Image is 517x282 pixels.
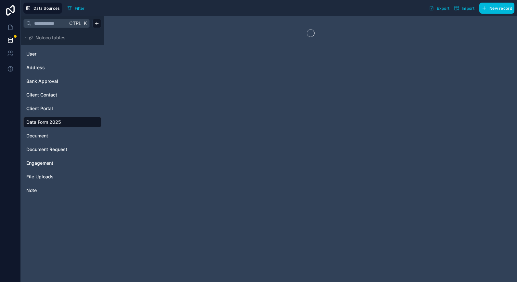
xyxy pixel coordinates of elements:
[69,19,82,27] span: Ctrl
[26,146,67,153] span: Document Request
[26,146,97,153] a: Document Request
[23,185,101,196] div: Note
[23,158,101,168] div: Engagement
[26,92,57,98] span: Client Contact
[437,6,449,11] span: Export
[23,172,101,182] div: File Uploads
[26,173,54,180] span: File Uploads
[452,3,477,14] button: Import
[479,3,514,14] button: New record
[26,105,97,112] a: Client Portal
[26,160,97,166] a: Engagement
[23,117,101,127] div: Data Form 2025
[26,133,97,139] a: Document
[33,6,60,11] span: Data Sources
[23,62,101,73] div: Address
[26,105,53,112] span: Client Portal
[26,51,36,57] span: User
[26,64,97,71] a: Address
[23,103,101,114] div: Client Portal
[26,173,97,180] a: File Uploads
[26,133,48,139] span: Document
[26,64,45,71] span: Address
[26,78,97,84] a: Bank Approval
[427,3,452,14] button: Export
[23,76,101,86] div: Bank Approval
[35,34,66,41] span: Noloco tables
[26,187,37,194] span: Note
[83,21,87,26] span: K
[23,3,62,14] button: Data Sources
[23,144,101,155] div: Document Request
[477,3,514,14] a: New record
[26,78,58,84] span: Bank Approval
[23,90,101,100] div: Client Contact
[23,131,101,141] div: Document
[23,49,101,59] div: User
[23,33,97,42] button: Noloco tables
[462,6,474,11] span: Import
[75,6,85,11] span: Filter
[26,187,97,194] a: Note
[65,3,87,13] button: Filter
[26,119,97,125] a: Data Form 2025
[26,160,53,166] span: Engagement
[26,119,61,125] span: Data Form 2025
[26,92,97,98] a: Client Contact
[489,6,512,11] span: New record
[26,51,97,57] a: User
